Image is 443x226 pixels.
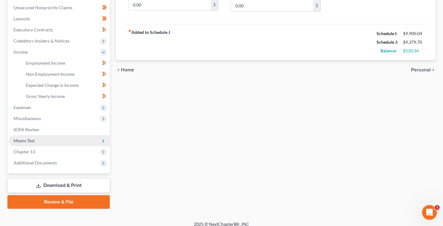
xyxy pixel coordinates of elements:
[411,67,436,72] button: Personal chevron_right
[14,5,72,10] span: Unsecured Nonpriority Claims
[377,31,397,36] strong: Schedule I:
[7,178,110,193] a: Download & Print
[14,105,31,110] span: Expenses
[14,16,30,21] span: Lawsuits
[14,160,57,165] span: Additional Documents
[431,67,436,72] i: chevron_right
[26,60,65,66] span: Employment Income
[21,80,110,91] a: Expected Change in Income
[14,127,39,132] span: SOFA Review
[9,124,110,135] a: SOFA Review
[381,48,397,53] strong: Balance:
[121,67,134,72] span: Home
[422,205,437,220] iframe: Intercom live chat
[116,67,134,72] button: chevron_left Home
[9,2,110,13] a: Unsecured Nonpriority Claims
[14,27,53,32] span: Executory Contracts
[21,91,110,102] a: Gross Yearly Income
[116,67,121,72] i: chevron_left
[7,195,110,209] a: Review & File
[411,67,431,72] span: Personal
[14,149,35,154] span: Chapter 13
[14,38,70,43] span: Codebtors Insiders & Notices
[26,71,74,77] span: Non Employment Income
[14,138,35,143] span: Means Test
[26,94,65,99] span: Gross Yearly Income
[403,30,423,37] div: $9,900.04
[128,29,131,32] i: fiber_manual_record
[377,39,398,45] strong: Schedule J:
[21,69,110,80] a: Non Employment Income
[9,24,110,35] a: Executory Contracts
[14,49,28,54] span: Income
[403,39,423,45] div: $9,379.70
[128,29,170,55] strong: Added to Schedule J
[21,58,110,69] a: Employment Income
[435,205,440,210] span: 1
[14,116,41,121] span: Miscellaneous
[26,83,78,88] span: Expected Change in Income
[9,13,110,24] a: Lawsuits
[403,48,423,54] div: $520.34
